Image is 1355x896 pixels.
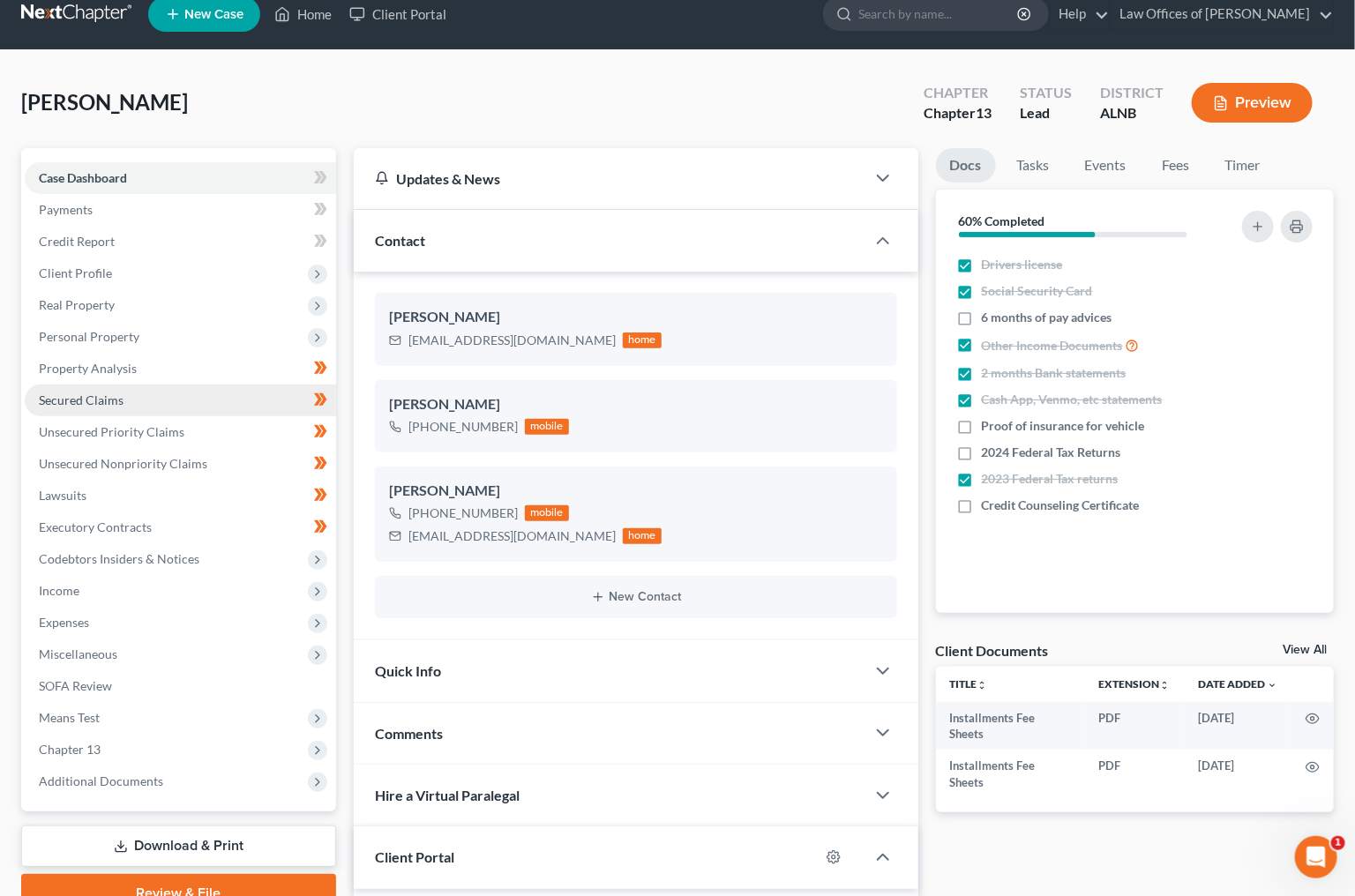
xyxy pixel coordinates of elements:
a: Fees [1148,148,1204,183]
span: Personal Property [39,329,139,344]
span: Means Test [39,710,100,725]
span: Contact [375,232,425,249]
span: Property Analysis [39,361,137,376]
div: home [623,332,662,348]
span: 2 months Bank statements [982,364,1127,382]
span: Unsecured Priority Claims [39,424,184,439]
span: Codebtors Insiders & Notices [39,551,199,566]
span: Secured Claims [39,392,124,407]
a: Extensionunfold_more [1098,677,1170,691]
div: [EMAIL_ADDRESS][DOMAIN_NAME] [408,527,616,545]
a: Payments [25,194,336,226]
a: Property Analysis [25,353,336,385]
a: Timer [1211,148,1275,183]
div: Chapter [924,103,992,123]
i: unfold_more [977,680,988,691]
span: Client Portal [375,848,454,865]
span: 13 [976,104,992,121]
span: Unsecured Nonpriority Claims [39,456,207,471]
a: Executory Contracts [25,511,336,543]
div: Updates & News [375,169,844,188]
a: Secured Claims [25,385,336,416]
div: [PERSON_NAME] [389,394,883,415]
span: Miscellaneous [39,646,117,661]
span: SOFA Review [39,678,112,693]
a: Credit Report [25,226,336,258]
span: Real Property [39,297,115,312]
td: Installments Fee Sheets [936,750,1084,798]
div: home [623,528,662,544]
div: ALNB [1100,103,1164,123]
span: Comments [375,725,443,742]
strong: 60% Completed [959,213,1045,228]
div: Client Documents [936,641,1049,660]
span: Income [39,583,79,598]
div: Status [1020,83,1072,103]
div: District [1100,83,1164,103]
a: Docs [936,148,996,183]
span: [PERSON_NAME] [21,89,188,115]
div: [EMAIL_ADDRESS][DOMAIN_NAME] [408,332,616,349]
button: Preview [1192,83,1313,123]
span: Credit Report [39,234,115,249]
td: PDF [1084,750,1184,798]
a: Download & Print [21,825,336,867]
div: [PERSON_NAME] [389,307,883,328]
div: [PERSON_NAME] [389,481,883,502]
span: Other Income Documents [982,337,1123,355]
a: Unsecured Nonpriority Claims [25,448,336,480]
span: Expenses [39,615,89,630]
span: Case Dashboard [39,170,127,185]
button: New Contact [389,590,883,604]
a: Titleunfold_more [950,677,988,691]
span: Lawsuits [39,488,86,503]
td: [DATE] [1184,702,1291,750]
span: Hire a Virtual Paralegal [375,787,520,803]
a: Lawsuits [25,480,336,511]
span: 2023 Federal Tax returns [982,470,1119,488]
span: Additional Documents [39,773,163,788]
div: [PHONE_NUMBER] [408,418,518,436]
div: [PHONE_NUMBER] [408,504,518,522]
a: Unsecured Priority Claims [25,416,336,448]
div: Lead [1020,103,1072,123]
span: Cash App, Venmo, etc statements [982,391,1163,408]
span: Chapter 13 [39,742,101,757]
a: Events [1071,148,1141,183]
a: Tasks [1003,148,1064,183]
span: Social Security Card [982,282,1093,300]
div: Chapter [924,83,992,103]
a: Case Dashboard [25,162,336,194]
a: View All [1283,644,1327,656]
td: [DATE] [1184,750,1291,798]
span: Proof of insurance for vehicle [982,417,1145,435]
div: mobile [525,505,569,521]
div: mobile [525,419,569,435]
span: Drivers license [982,256,1063,273]
span: Executory Contracts [39,519,152,534]
span: 1 [1331,836,1345,850]
td: Installments Fee Sheets [936,702,1084,750]
span: Client Profile [39,265,112,280]
span: Payments [39,202,93,217]
span: 2024 Federal Tax Returns [982,444,1121,461]
iframe: Intercom live chat [1295,836,1337,878]
a: Date Added expand_more [1198,677,1277,691]
span: Quick Info [375,662,441,679]
i: expand_more [1267,680,1277,691]
span: Credit Counseling Certificate [982,497,1140,514]
span: New Case [184,8,243,21]
a: SOFA Review [25,670,336,702]
td: PDF [1084,702,1184,750]
i: unfold_more [1159,680,1170,691]
span: 6 months of pay advices [982,309,1112,326]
